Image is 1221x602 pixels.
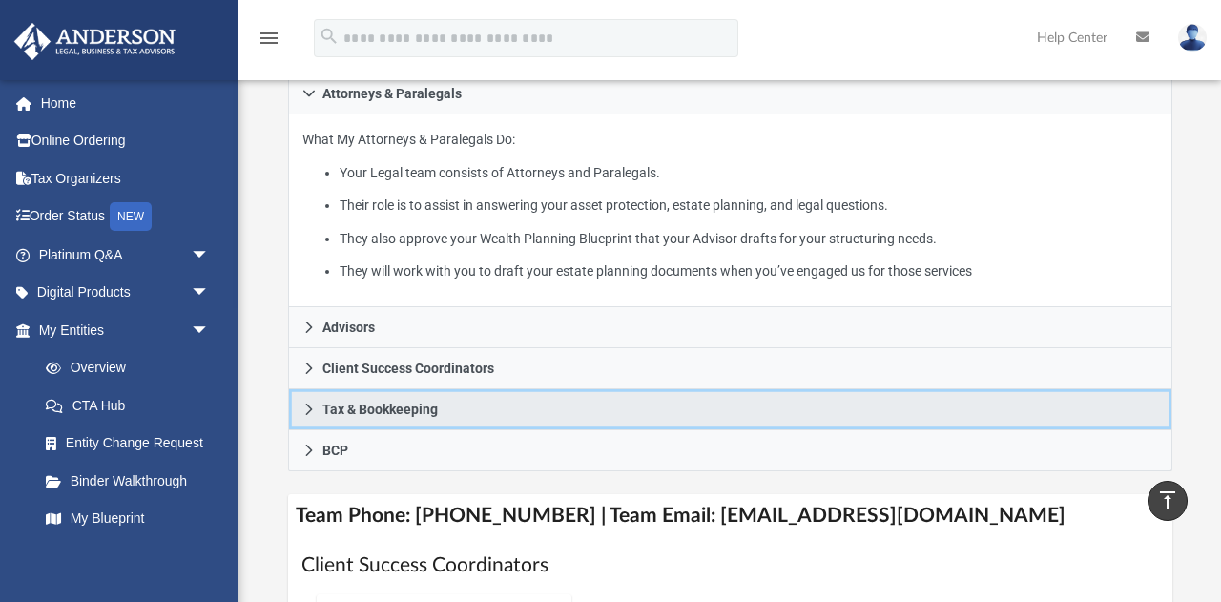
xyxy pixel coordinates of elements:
[288,114,1172,308] div: Attorneys & Paralegals
[288,430,1172,471] a: BCP
[322,321,375,334] span: Advisors
[340,259,1158,283] li: They will work with you to draft your estate planning documents when you’ve engaged us for those ...
[301,551,1159,579] h1: Client Success Coordinators
[1148,481,1188,521] a: vertical_align_top
[302,128,1158,283] p: What My Attorneys & Paralegals Do:
[288,73,1172,114] a: Attorneys & Paralegals
[13,274,238,312] a: Digital Productsarrow_drop_down
[27,462,238,500] a: Binder Walkthrough
[13,236,238,274] a: Platinum Q&Aarrow_drop_down
[27,500,229,538] a: My Blueprint
[27,425,238,463] a: Entity Change Request
[13,311,238,349] a: My Entitiesarrow_drop_down
[9,23,181,60] img: Anderson Advisors Platinum Portal
[322,444,348,457] span: BCP
[27,349,238,387] a: Overview
[319,26,340,47] i: search
[288,307,1172,348] a: Advisors
[110,202,152,231] div: NEW
[258,36,280,50] a: menu
[288,494,1172,537] h4: Team Phone: [PHONE_NUMBER] | Team Email: [EMAIL_ADDRESS][DOMAIN_NAME]
[27,386,238,425] a: CTA Hub
[340,161,1158,185] li: Your Legal team consists of Attorneys and Paralegals.
[191,311,229,350] span: arrow_drop_down
[340,194,1158,218] li: Their role is to assist in answering your asset protection, estate planning, and legal questions.
[13,122,238,160] a: Online Ordering
[288,348,1172,389] a: Client Success Coordinators
[322,87,462,100] span: Attorneys & Paralegals
[13,84,238,122] a: Home
[1156,488,1179,511] i: vertical_align_top
[258,27,280,50] i: menu
[191,274,229,313] span: arrow_drop_down
[13,197,238,237] a: Order StatusNEW
[322,403,438,416] span: Tax & Bookkeeping
[340,227,1158,251] li: They also approve your Wealth Planning Blueprint that your Advisor drafts for your structuring ne...
[191,236,229,275] span: arrow_drop_down
[27,537,238,575] a: Tax Due Dates
[288,389,1172,430] a: Tax & Bookkeeping
[13,159,238,197] a: Tax Organizers
[1178,24,1207,52] img: User Pic
[322,362,494,375] span: Client Success Coordinators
